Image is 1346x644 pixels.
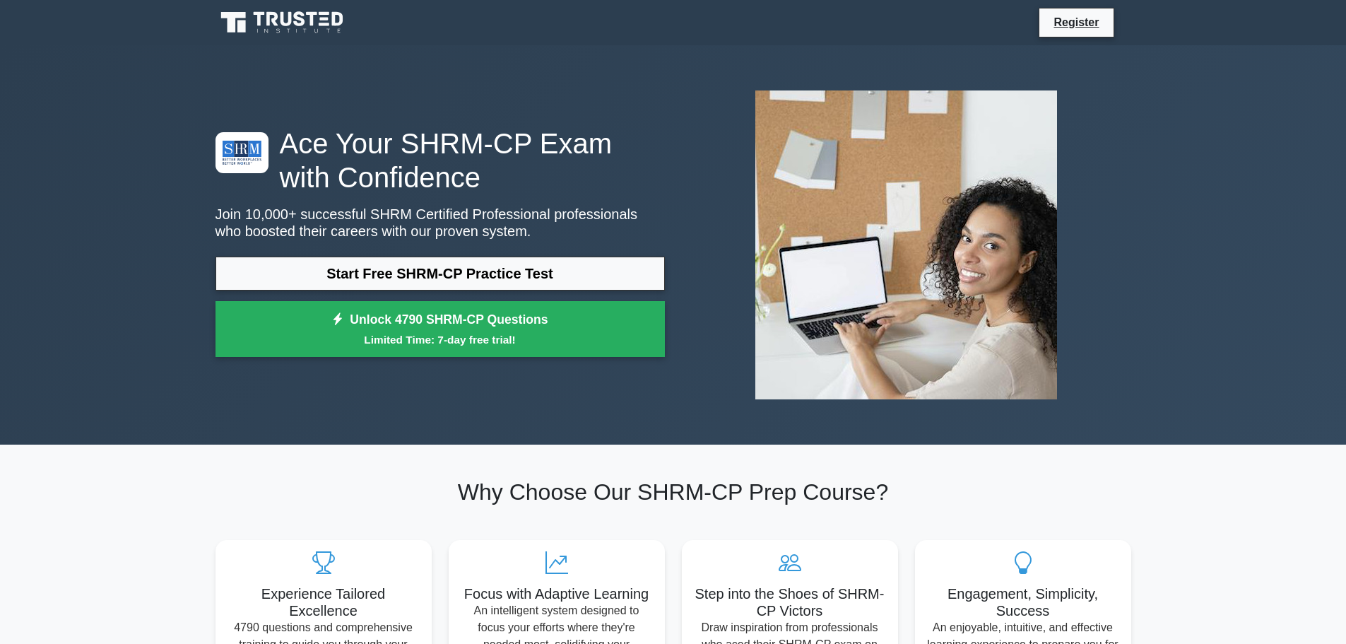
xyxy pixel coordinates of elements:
h2: Why Choose Our SHRM-CP Prep Course? [216,479,1131,505]
a: Register [1045,13,1107,31]
small: Limited Time: 7-day free trial! [233,332,647,348]
p: Join 10,000+ successful SHRM Certified Professional professionals who boosted their careers with ... [216,206,665,240]
h5: Focus with Adaptive Learning [460,585,654,602]
h5: Experience Tailored Excellence [227,585,420,619]
h5: Step into the Shoes of SHRM-CP Victors [693,585,887,619]
a: Start Free SHRM-CP Practice Test [216,257,665,291]
a: Unlock 4790 SHRM-CP QuestionsLimited Time: 7-day free trial! [216,301,665,358]
h1: Ace Your SHRM-CP Exam with Confidence [216,127,665,194]
h5: Engagement, Simplicity, Success [926,585,1120,619]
